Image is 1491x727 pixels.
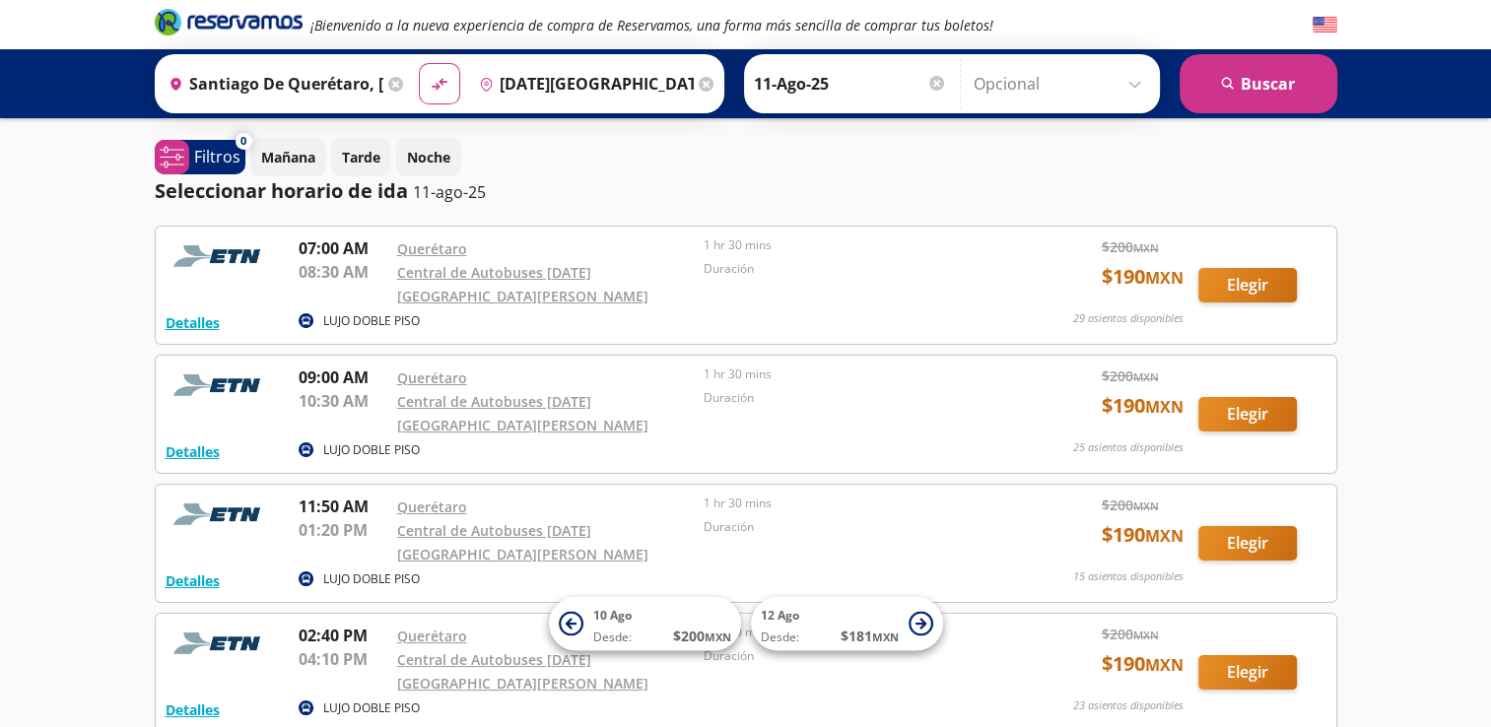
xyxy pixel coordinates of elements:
p: LUJO DOBLE PISO [323,570,420,588]
a: Central de Autobuses [DATE][GEOGRAPHIC_DATA][PERSON_NAME] [397,521,648,563]
a: Central de Autobuses [DATE][GEOGRAPHIC_DATA][PERSON_NAME] [397,650,648,693]
a: Querétaro [397,497,467,516]
button: Elegir [1198,268,1297,302]
p: 1 hr 30 mins [704,365,1001,383]
button: Elegir [1198,397,1297,431]
img: RESERVAMOS [166,236,274,276]
span: 12 Ago [761,607,799,624]
a: Querétaro [397,627,467,645]
input: Buscar Origen [161,59,383,108]
small: MXN [872,629,899,644]
input: Opcional [974,59,1150,108]
p: Duración [704,389,1001,407]
p: Filtros [194,145,240,168]
p: Seleccionar horario de ida [155,176,408,206]
p: 1 hr 30 mins [704,236,1001,254]
button: Buscar [1180,54,1337,113]
p: LUJO DOBLE PISO [323,699,420,717]
span: 0 [240,133,246,150]
p: 15 asientos disponibles [1073,568,1184,585]
p: Duración [704,518,1001,536]
p: 10:30 AM [299,389,387,413]
button: Detalles [166,570,220,591]
span: $ 190 [1102,262,1184,292]
button: 12 AgoDesde:$181MXN [751,597,943,651]
i: Brand Logo [155,7,303,36]
small: MXN [705,629,731,644]
span: $ 200 [1102,624,1159,644]
span: $ 200 [1102,236,1159,257]
button: Mañana [250,138,326,176]
p: Duración [704,647,1001,665]
button: Detalles [166,699,220,720]
p: 29 asientos disponibles [1073,310,1184,327]
small: MXN [1133,628,1159,642]
input: Elegir Fecha [754,59,947,108]
span: Desde: [761,628,799,646]
p: 11:50 AM [299,495,387,518]
span: $ 200 [673,626,731,646]
p: 11-ago-25 [413,180,486,204]
small: MXN [1145,525,1184,547]
button: Noche [396,138,461,176]
button: English [1313,13,1337,37]
span: $ 190 [1102,391,1184,421]
a: Querétaro [397,239,467,258]
a: Central de Autobuses [DATE][GEOGRAPHIC_DATA][PERSON_NAME] [397,263,648,305]
p: 01:20 PM [299,518,387,542]
p: 23 asientos disponibles [1073,697,1184,714]
p: LUJO DOBLE PISO [323,441,420,459]
img: RESERVAMOS [166,495,274,534]
button: Elegir [1198,655,1297,690]
p: 04:10 PM [299,647,387,671]
button: Elegir [1198,526,1297,561]
span: $ 181 [841,626,899,646]
button: 10 AgoDesde:$200MXN [549,597,741,651]
small: MXN [1133,498,1159,513]
span: Desde: [593,628,632,646]
p: 02:40 PM [299,624,387,647]
p: Tarde [342,147,380,167]
button: Tarde [331,138,391,176]
em: ¡Bienvenido a la nueva experiencia de compra de Reservamos, una forma más sencilla de comprar tus... [310,16,993,34]
span: $ 200 [1102,365,1159,386]
a: Central de Autobuses [DATE][GEOGRAPHIC_DATA][PERSON_NAME] [397,392,648,434]
p: LUJO DOBLE PISO [323,312,420,330]
span: $ 190 [1102,649,1184,679]
small: MXN [1145,396,1184,418]
input: Buscar Destino [471,59,694,108]
img: RESERVAMOS [166,365,274,405]
p: 25 asientos disponibles [1073,439,1184,456]
button: Detalles [166,441,220,462]
small: MXN [1145,654,1184,676]
small: MXN [1145,267,1184,289]
button: 0Filtros [155,140,245,174]
span: $ 190 [1102,520,1184,550]
small: MXN [1133,240,1159,255]
p: 1 hr 30 mins [704,495,1001,512]
span: 10 Ago [593,607,632,624]
p: Noche [407,147,450,167]
p: Mañana [261,147,315,167]
small: MXN [1133,369,1159,384]
p: 09:00 AM [299,365,387,389]
a: Querétaro [397,368,467,387]
p: Duración [704,260,1001,278]
p: 07:00 AM [299,236,387,260]
img: RESERVAMOS [166,624,274,663]
p: 08:30 AM [299,260,387,284]
a: Brand Logo [155,7,303,42]
span: $ 200 [1102,495,1159,515]
button: Detalles [166,312,220,333]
